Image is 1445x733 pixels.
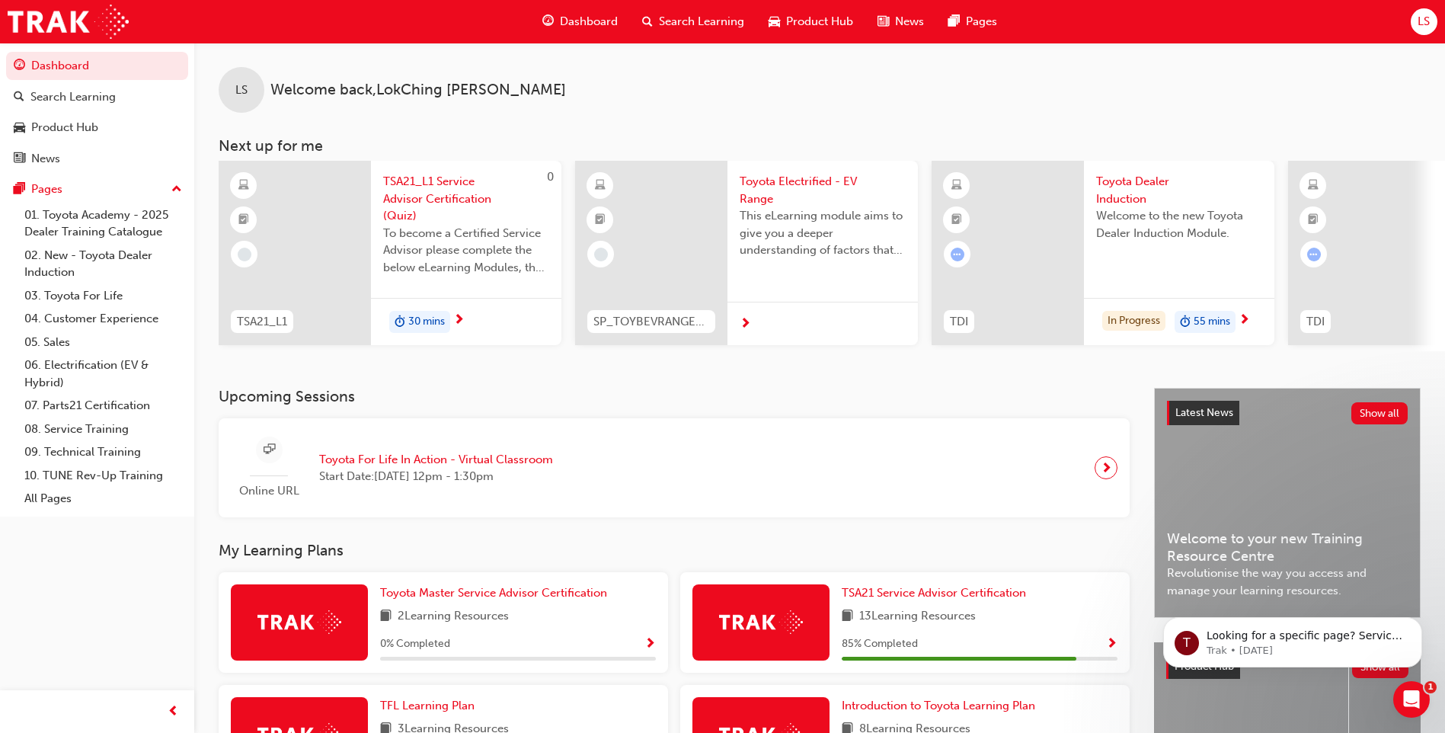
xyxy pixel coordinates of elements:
iframe: Intercom notifications message [1140,585,1445,692]
span: learningRecordVerb_ATTEMPT-icon [1307,248,1321,261]
button: Show Progress [644,635,656,654]
span: news-icon [14,152,25,166]
span: LS [1418,13,1430,30]
a: 04. Customer Experience [18,307,188,331]
span: search-icon [14,91,24,104]
span: Pages [966,13,997,30]
span: Start Date: [DATE] 12pm - 1:30pm [319,468,553,485]
span: 0 % Completed [380,635,450,653]
span: duration-icon [395,312,405,332]
div: In Progress [1102,311,1165,331]
button: DashboardSearch LearningProduct HubNews [6,49,188,175]
span: book-icon [380,607,392,626]
a: SP_TOYBEVRANGE_ELToyota Electrified - EV RangeThis eLearning module aims to give you a deeper und... [575,161,918,345]
a: pages-iconPages [936,6,1009,37]
div: Product Hub [31,119,98,136]
h3: Upcoming Sessions [219,388,1130,405]
a: 05. Sales [18,331,188,354]
span: Introduction to Toyota Learning Plan [842,699,1035,712]
span: To become a Certified Service Advisor please complete the below eLearning Modules, the Service Ad... [383,225,549,277]
span: Revolutionise the way you access and manage your learning resources. [1167,565,1408,599]
span: pages-icon [14,183,25,197]
h3: Next up for me [194,137,1445,155]
a: car-iconProduct Hub [756,6,865,37]
span: up-icon [171,180,182,200]
button: LS [1411,8,1437,35]
span: SP_TOYBEVRANGE_EL [593,313,709,331]
span: Toyota Master Service Advisor Certification [380,586,607,600]
a: Introduction to Toyota Learning Plan [842,697,1041,715]
button: Show Progress [1106,635,1117,654]
span: Search Learning [659,13,744,30]
a: TSA21 Service Advisor Certification [842,584,1032,602]
a: 01. Toyota Academy - 2025 Dealer Training Catalogue [18,203,188,244]
span: TDI [1306,313,1325,331]
span: learningRecordVerb_ATTEMPT-icon [951,248,964,261]
span: learningResourceType_ELEARNING-icon [951,176,962,196]
span: pages-icon [948,12,960,31]
span: booktick-icon [1308,210,1319,230]
span: 55 mins [1194,313,1230,331]
a: guage-iconDashboard [530,6,630,37]
span: TDI [950,313,968,331]
span: Toyota For Life In Action - Virtual Classroom [319,451,553,469]
span: sessionType_ONLINE_URL-icon [264,440,275,459]
h3: My Learning Plans [219,542,1130,559]
span: TSA21_L1 [237,313,287,331]
a: News [6,145,188,173]
span: learningRecordVerb_NONE-icon [594,248,608,261]
span: search-icon [642,12,653,31]
span: 0 [547,170,554,184]
span: Online URL [231,482,307,500]
span: TFL Learning Plan [380,699,475,712]
span: prev-icon [168,703,179,722]
span: booktick-icon [238,210,249,230]
span: next-icon [453,314,465,328]
span: learningResourceType_ELEARNING-icon [595,176,606,196]
span: Product Hub [786,13,853,30]
span: News [895,13,924,30]
a: 06. Electrification (EV & Hybrid) [18,354,188,394]
a: Dashboard [6,52,188,80]
button: Pages [6,175,188,203]
span: next-icon [1239,314,1250,328]
span: 85 % Completed [842,635,918,653]
span: 13 Learning Resources [859,607,976,626]
a: Toyota Master Service Advisor Certification [380,584,613,602]
span: Show Progress [1106,638,1117,651]
span: next-icon [740,318,751,331]
span: Dashboard [560,13,618,30]
span: guage-icon [542,12,554,31]
img: Trak [257,610,341,634]
img: Trak [719,610,803,634]
a: TFL Learning Plan [380,697,481,715]
a: 10. TUNE Rev-Up Training [18,464,188,488]
a: 07. Parts21 Certification [18,394,188,418]
img: Trak [8,5,129,39]
a: Product Hub [6,114,188,142]
a: 0TSA21_L1TSA21_L1 Service Advisor Certification (Quiz)To become a Certified Service Advisor pleas... [219,161,561,345]
span: TSA21_L1 Service Advisor Certification (Quiz) [383,173,549,225]
span: This eLearning module aims to give you a deeper understanding of factors that influence driving r... [740,207,906,259]
span: book-icon [842,607,853,626]
a: 08. Service Training [18,418,188,441]
span: Welcome to your new Training Resource Centre [1167,530,1408,565]
span: Toyota Electrified - EV Range [740,173,906,207]
a: 09. Technical Training [18,440,188,464]
a: news-iconNews [865,6,936,37]
span: car-icon [769,12,780,31]
span: Toyota Dealer Induction [1096,173,1262,207]
span: learningResourceType_ELEARNING-icon [1308,176,1319,196]
span: Welcome back , LokChing [PERSON_NAME] [270,82,566,99]
span: 2 Learning Resources [398,607,509,626]
span: learningRecordVerb_NONE-icon [238,248,251,261]
a: Latest NewsShow allWelcome to your new Training Resource CentreRevolutionise the way you access a... [1154,388,1421,618]
span: learningResourceType_ELEARNING-icon [238,176,249,196]
a: TDIToyota Dealer InductionWelcome to the new Toyota Dealer Induction Module.In Progressduration-i... [932,161,1274,345]
a: 03. Toyota For Life [18,284,188,308]
span: TSA21 Service Advisor Certification [842,586,1026,600]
